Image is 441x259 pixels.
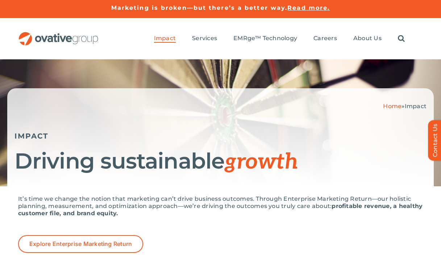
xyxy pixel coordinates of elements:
h1: Driving sustainable [14,149,427,174]
a: Search [398,35,405,43]
span: Impact [405,103,427,110]
a: Home [383,103,402,110]
span: Explore Enterprise Marketing Return [29,241,132,247]
span: » [383,103,427,110]
h5: IMPACT [14,132,427,140]
a: EMRge™ Technology [233,35,297,43]
span: EMRge™ Technology [233,35,297,42]
a: Explore Enterprise Marketing Return [18,235,143,253]
a: Careers [313,35,337,43]
a: Marketing is broken—but there’s a better way. [111,4,288,11]
p: It’s time we change the notion that marketing can’t drive business outcomes. Through Enterprise M... [18,195,423,217]
nav: Menu [154,27,405,50]
span: Careers [313,35,337,42]
span: Impact [154,35,176,42]
span: Services [192,35,217,42]
span: About Us [353,35,382,42]
a: OG_Full_horizontal_RGB [18,31,99,38]
a: About Us [353,35,382,43]
span: growth [224,149,298,175]
a: Read more. [287,4,330,11]
strong: profitable revenue, a healthy customer file, and brand equity. [18,203,423,217]
a: Services [192,35,217,43]
a: Impact [154,35,176,43]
